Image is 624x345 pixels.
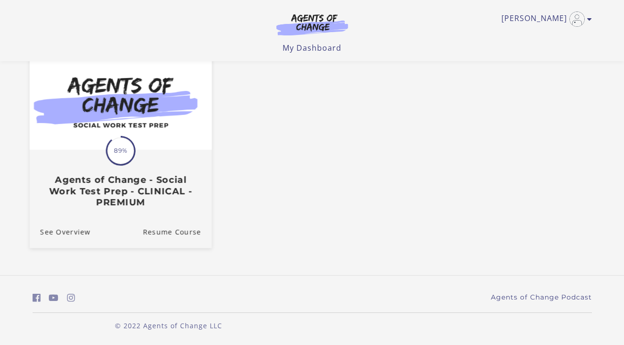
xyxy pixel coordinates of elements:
a: https://www.facebook.com/groups/aswbtestprep (Open in a new window) [33,291,41,305]
span: 89% [107,137,134,164]
i: https://www.instagram.com/agentsofchangeprep/ (Open in a new window) [67,293,75,302]
a: https://www.instagram.com/agentsofchangeprep/ (Open in a new window) [67,291,75,305]
a: Agents of Change - Social Work Test Prep - CLINICAL - PREMIUM: Resume Course [143,215,212,247]
p: © 2022 Agents of Change LLC [33,321,305,331]
i: https://www.facebook.com/groups/aswbtestprep (Open in a new window) [33,293,41,302]
a: Agents of Change - Social Work Test Prep - CLINICAL - PREMIUM: See Overview [29,215,90,247]
h3: Agents of Change - Social Work Test Prep - CLINICAL - PREMIUM [40,174,201,208]
a: My Dashboard [283,43,341,53]
i: https://www.youtube.com/c/AgentsofChangeTestPrepbyMeaganMitchell (Open in a new window) [49,293,58,302]
img: Agents of Change Logo [266,13,358,35]
a: Toggle menu [501,11,587,27]
a: Agents of Change Podcast [491,292,592,302]
a: https://www.youtube.com/c/AgentsofChangeTestPrepbyMeaganMitchell (Open in a new window) [49,291,58,305]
